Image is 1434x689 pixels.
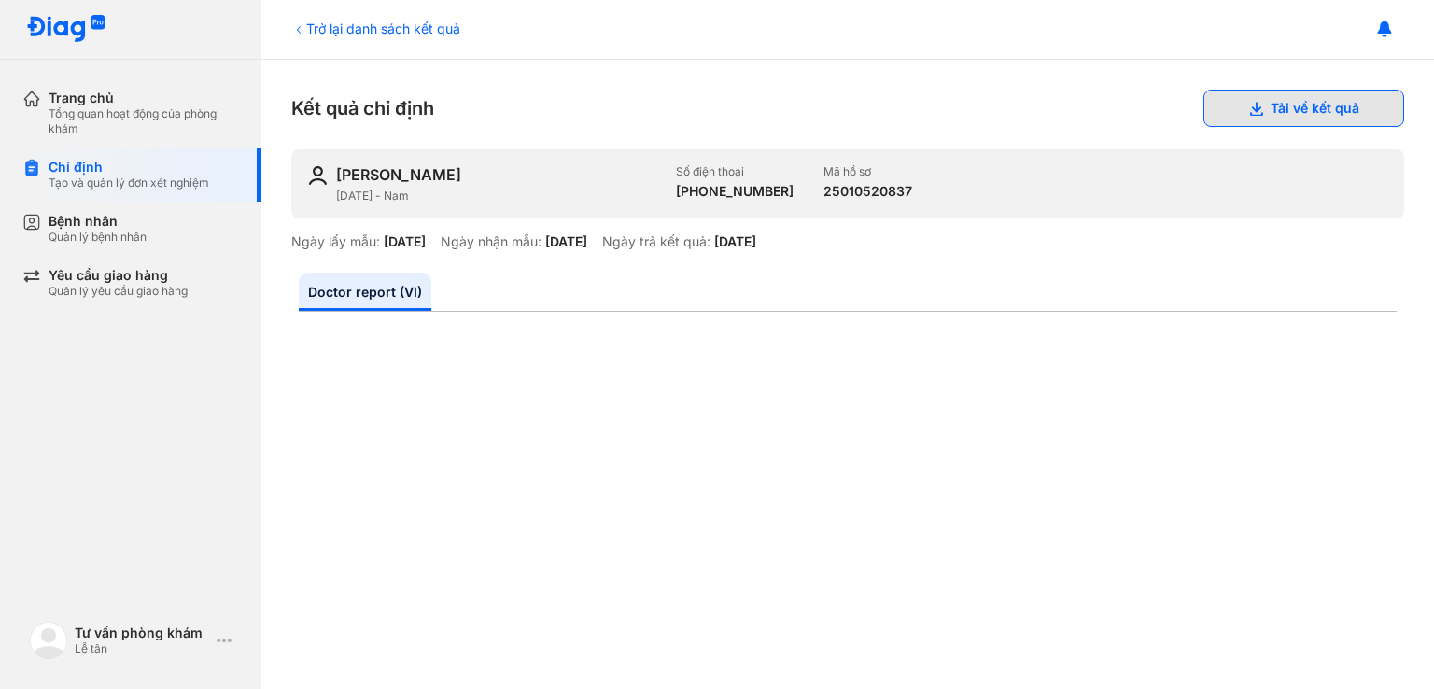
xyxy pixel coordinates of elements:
[384,233,426,250] div: [DATE]
[299,273,431,311] a: Doctor report (VI)
[49,159,209,176] div: Chỉ định
[30,622,67,659] img: logo
[49,267,188,284] div: Yêu cầu giao hàng
[545,233,587,250] div: [DATE]
[49,90,239,106] div: Trang chủ
[306,164,329,187] img: user-icon
[602,233,710,250] div: Ngày trả kết quả:
[291,233,380,250] div: Ngày lấy mẫu:
[26,15,106,44] img: logo
[291,19,460,38] div: Trở lại danh sách kết quả
[1203,90,1404,127] button: Tải về kết quả
[676,183,794,200] div: [PHONE_NUMBER]
[49,106,239,136] div: Tổng quan hoạt động của phòng khám
[49,230,147,245] div: Quản lý bệnh nhân
[291,90,1404,127] div: Kết quả chỉ định
[49,176,209,190] div: Tạo và quản lý đơn xét nghiệm
[75,625,209,641] div: Tư vấn phòng khám
[336,189,661,204] div: [DATE] - Nam
[336,164,461,185] div: [PERSON_NAME]
[441,233,541,250] div: Ngày nhận mẫu:
[49,213,147,230] div: Bệnh nhân
[823,164,912,179] div: Mã hồ sơ
[75,641,209,656] div: Lễ tân
[676,164,794,179] div: Số điện thoại
[823,183,912,200] div: 25010520837
[714,233,756,250] div: [DATE]
[49,284,188,299] div: Quản lý yêu cầu giao hàng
